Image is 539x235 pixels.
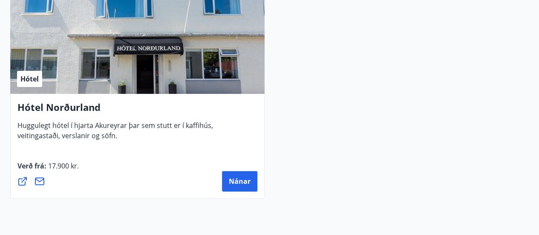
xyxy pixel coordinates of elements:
[229,177,251,186] span: Nánar
[17,121,213,147] span: Huggulegt hótel í hjarta Akureyrar þar sem stutt er í kaffihús, veitingastaði, verslanir og söfn.
[222,171,257,191] button: Nánar
[46,161,79,171] span: 17.900 kr.
[17,161,79,177] span: Verð frá :
[20,74,39,84] span: Hótel
[17,101,257,120] h4: Hótel Norðurland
